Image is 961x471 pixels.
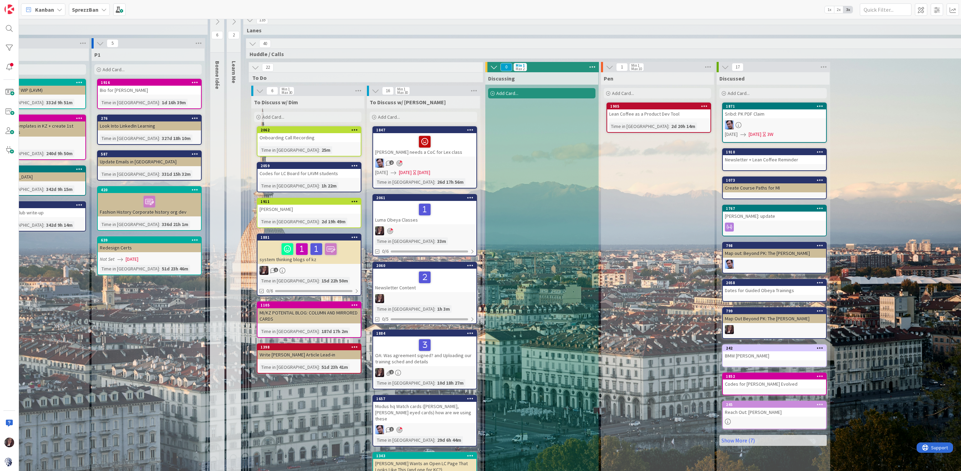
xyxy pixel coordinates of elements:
span: 0/6 [266,287,273,295]
div: Fashion History Corporate history org dev [98,193,201,216]
img: TD [725,325,734,334]
a: 276Look Into LinkedIn LearningTime in [GEOGRAPHIC_DATA]:327d 18h 10m [97,115,202,145]
div: Look Into LinkedIn Learning [98,121,201,130]
div: BMW [PERSON_NAME] [723,351,826,360]
div: 639 [98,237,201,243]
div: 1073 [723,177,826,183]
div: 51d 23h 41m [320,363,350,371]
div: Time in [GEOGRAPHIC_DATA] [260,363,319,371]
span: Learn Me [231,61,237,83]
div: 1884OA: Was agreement signed? and Uploading our training sched and details [373,330,476,366]
img: JB [725,120,734,129]
div: 2d 19h 49m [320,218,347,225]
span: 22 [262,63,274,72]
div: Map out: Beyond PK: The [PERSON_NAME] [723,249,826,258]
div: 1657 [373,396,476,402]
div: 1852Codes for [PERSON_NAME] Evolved [723,373,826,388]
div: 1847 [376,128,476,132]
span: : [319,363,320,371]
div: 242BMW [PERSON_NAME] [723,345,826,360]
div: 1h 22m [320,182,338,190]
div: JB [723,120,826,129]
div: 187d 17h 2m [320,328,350,335]
div: 2059Codes for LC Board for LAVM students [257,163,361,178]
a: 1911[PERSON_NAME]Time in [GEOGRAPHIC_DATA]:2d 19h 49m [257,198,361,228]
a: 242BMW [PERSON_NAME] [722,344,827,367]
div: 798 [726,243,826,248]
div: Min 1 [516,64,525,67]
i: Not Set [100,256,115,262]
a: 245Reach Out: [PERSON_NAME] [722,401,827,429]
div: 420 [98,187,201,193]
div: 1916 [98,79,201,86]
div: 1905Lean Coffee as a Product Dev Tool [607,103,710,118]
a: 1881system thinking blogs of kzTDTime in [GEOGRAPHIC_DATA]:15d 22h 50m0/6 [257,234,361,296]
span: 1 [389,427,394,431]
div: [DATE] [418,169,430,176]
div: 587 [101,152,201,157]
div: 276 [101,116,201,121]
span: : [434,305,435,313]
div: 2062 [257,127,361,133]
div: TD [373,368,476,377]
a: 1847[PERSON_NAME] needs a CoC for Lex classJB[DATE][DATE][DATE]Time in [GEOGRAPHIC_DATA]:26d 17h 56m [372,126,477,189]
div: Map Out Beyond PK: The [PERSON_NAME] [723,314,826,323]
div: Max 2 [516,67,525,71]
span: : [159,221,160,228]
div: 639Redesign Certs [98,237,201,252]
span: : [159,99,160,106]
span: : [159,135,160,142]
div: Time in [GEOGRAPHIC_DATA] [100,265,159,272]
span: : [159,265,160,272]
b: SprezzBan [72,6,98,13]
div: 2058Dates for Guided Obeya Trainings [723,280,826,295]
div: 2059 [261,163,361,168]
div: Codes for LC Board for LAVM students [257,169,361,178]
span: 1x [825,6,834,13]
div: 1871 [726,104,826,109]
div: 33m [435,237,448,245]
span: Pen [604,75,613,82]
div: 1767[PERSON_NAME]: update [723,205,826,221]
div: 1767 [723,205,826,212]
div: 798Map out: Beyond PK: The [PERSON_NAME] [723,243,826,258]
div: MI/KZ POTENTIAL BLOG: COLUMN AND MIRRORED CARDS [257,308,361,323]
span: 0/5 [382,315,389,323]
span: 135 [256,16,268,24]
span: : [434,436,435,444]
div: Max 30 [397,91,408,94]
div: Write [PERSON_NAME] Article Lead-in [257,350,361,359]
span: Add Card... [378,114,400,120]
span: To Discuss w/ Dim [254,99,298,106]
div: 2062 [261,128,361,132]
div: Time in [GEOGRAPHIC_DATA] [375,237,434,245]
div: OA: Was agreement signed? and Uploading our training sched and details [373,336,476,366]
div: 242 [726,346,826,351]
div: 1881system thinking blogs of kz [257,234,361,264]
div: Min 1 [397,87,405,91]
a: 420Fashion History Corporate history org devTime in [GEOGRAPHIC_DATA]:336d 21h 1m [97,186,202,231]
span: Add Card... [103,66,125,73]
div: 1884 [376,331,476,336]
div: 420 [101,188,201,192]
div: 1073Create Course Paths for MI [723,177,826,192]
div: 420Fashion History Corporate history org dev [98,187,201,216]
div: TD [373,294,476,303]
div: 1910Newsletter + Lean Coffee Reminder [723,149,826,164]
div: 242 [723,345,826,351]
span: Support [14,1,31,9]
a: 587Update Emails in [GEOGRAPHIC_DATA]Time in [GEOGRAPHIC_DATA]:331d 15h 32m [97,150,202,181]
span: 5 [107,39,118,47]
div: JB [373,425,476,434]
div: 1911 [261,199,361,204]
a: 2061Luma Obeya ClassesTDTime in [GEOGRAPHIC_DATA]:33m0/6 [372,194,477,256]
div: 1910 [723,149,826,155]
div: 2060 [373,263,476,269]
div: 2058 [723,280,826,286]
a: 1105MI/KZ POTENTIAL BLOG: COLUMN AND MIRRORED CARDSTime in [GEOGRAPHIC_DATA]:187d 17h 2m [257,301,361,338]
div: 1881 [261,235,361,240]
div: Time in [GEOGRAPHIC_DATA] [260,328,319,335]
div: 587Update Emails in [GEOGRAPHIC_DATA] [98,151,201,166]
div: 245 [726,402,826,407]
div: 1d 16h 39m [160,99,188,106]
